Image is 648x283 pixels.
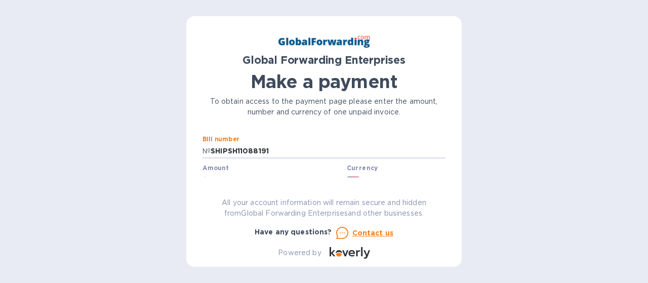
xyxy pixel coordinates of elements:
[211,144,445,159] input: Enter bill number
[202,166,228,172] label: Amount
[202,96,445,117] p: To obtain access to the payment page please enter the amount, number and currency of one unpaid i...
[202,71,445,92] h1: Make a payment
[202,175,207,186] p: $
[347,177,360,184] img: USD
[347,164,378,172] b: Currency
[242,54,406,66] b: Global Forwarding Enterprises
[202,197,445,219] p: All your account information will remain secure and hidden from Global Forwarding Enterprises and...
[364,176,379,184] b: USD
[202,136,239,142] label: Bill number
[202,146,211,156] p: №
[352,229,394,237] u: Contact us
[207,173,343,188] input: 0.00
[278,248,321,258] p: Powered by
[255,228,332,236] b: Have any questions?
